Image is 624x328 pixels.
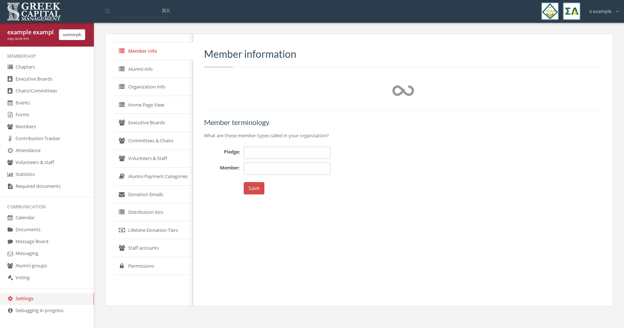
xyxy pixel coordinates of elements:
a: Lifetime Donation Tiers [113,221,193,239]
div: e example [585,3,619,15]
a: Donation Emails [113,186,193,204]
a: Alumni Payment Categories [113,168,193,186]
label: Pledge: [204,148,240,155]
button: Save [244,182,264,194]
a: Executive Boards [113,114,193,132]
a: Home Page View [113,96,193,114]
p: What are these member types called in your organization? [204,131,602,139]
span: ⌘K [161,7,170,14]
a: Staff accounts [113,239,193,257]
a: Distribution lists [113,203,193,221]
div: example example [7,28,53,36]
button: unmorph [59,29,85,40]
h3: Member information [204,48,602,60]
a: Organization info [113,78,193,96]
a: Member info [113,42,193,60]
a: Permissions [113,257,193,275]
a: Committees & Chairs [113,132,193,150]
label: Member: [204,164,240,171]
a: Volunteers & Staff [113,150,193,168]
a: Alumni info [113,60,193,78]
div: copy quick link [7,36,53,41]
h5: Member terminology [204,118,602,126]
span: e example [589,8,611,15]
